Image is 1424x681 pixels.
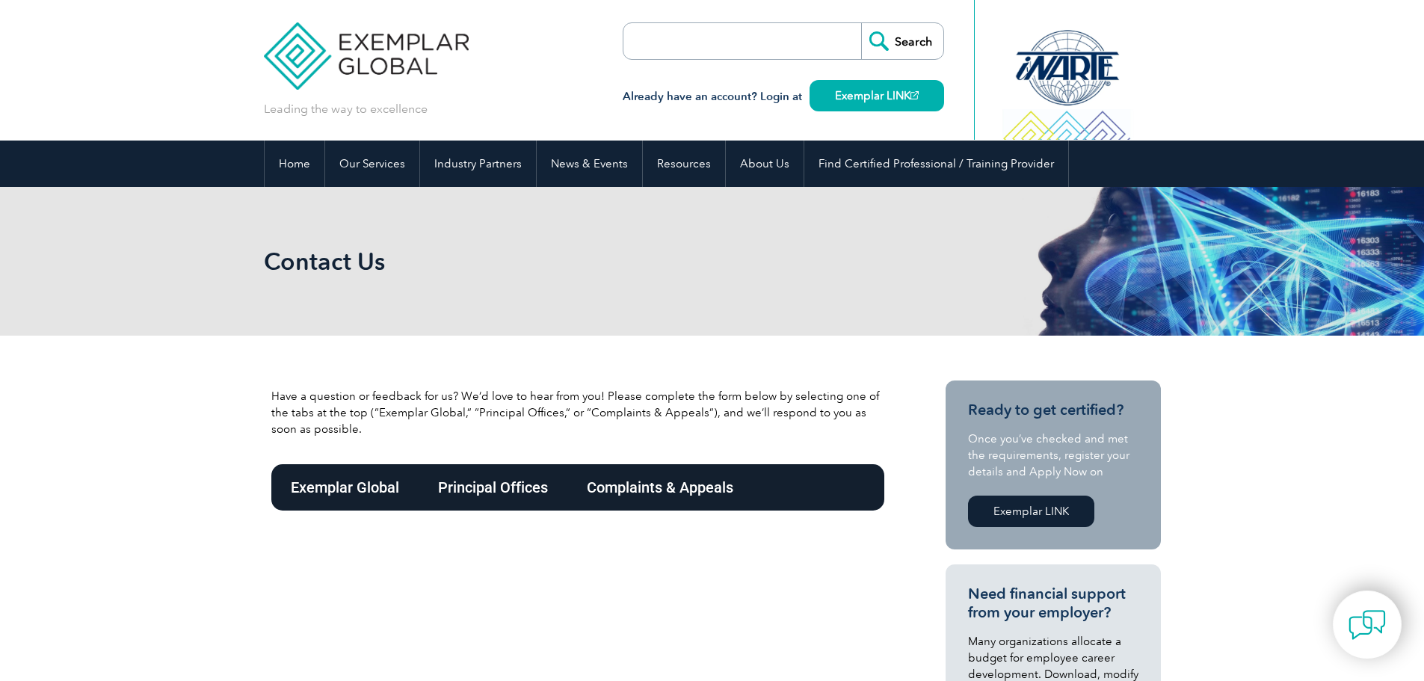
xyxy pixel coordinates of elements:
a: Exemplar LINK [810,80,944,111]
h3: Need financial support from your employer? [968,585,1138,622]
a: Home [265,141,324,187]
a: Exemplar LINK [968,496,1094,527]
h1: Contact Us [264,247,838,276]
a: Our Services [325,141,419,187]
div: Exemplar Global [271,464,419,511]
h3: Already have an account? Login at [623,87,944,106]
a: Industry Partners [420,141,536,187]
img: open_square.png [910,91,919,99]
div: Complaints & Appeals [567,464,753,511]
div: Principal Offices [419,464,567,511]
p: Leading the way to excellence [264,101,428,117]
img: contact-chat.png [1349,606,1386,644]
a: News & Events [537,141,642,187]
p: Have a question or feedback for us? We’d love to hear from you! Please complete the form below by... [271,388,884,437]
input: Search [861,23,943,59]
a: Find Certified Professional / Training Provider [804,141,1068,187]
p: Once you’ve checked and met the requirements, register your details and Apply Now on [968,431,1138,480]
a: About Us [726,141,804,187]
h3: Ready to get certified? [968,401,1138,419]
a: Resources [643,141,725,187]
